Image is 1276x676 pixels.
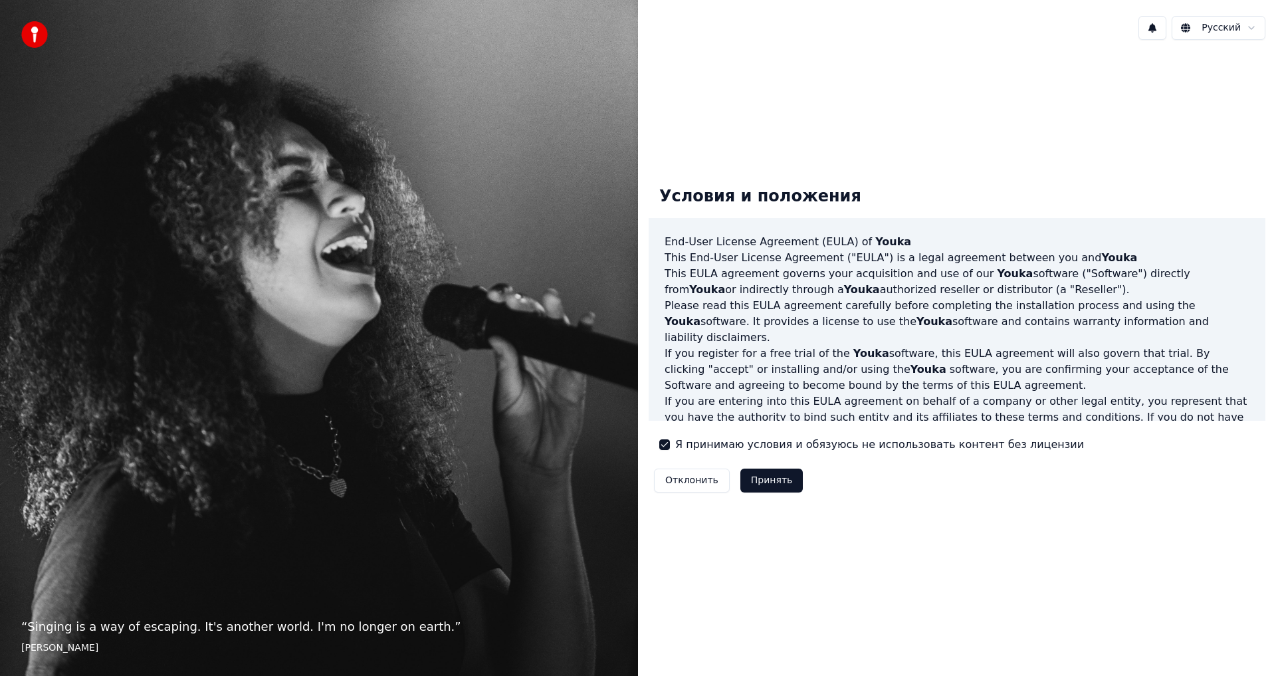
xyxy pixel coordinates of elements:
span: Youka [910,363,946,376]
footer: [PERSON_NAME] [21,641,617,655]
span: Youka [689,283,725,296]
div: Условия и положения [649,175,872,218]
p: Please read this EULA agreement carefully before completing the installation process and using th... [665,298,1249,346]
span: Youka [844,283,880,296]
label: Я принимаю условия и обязуюсь не использовать контент без лицензии [675,437,1084,453]
span: Youka [875,235,911,248]
button: Принять [740,469,803,493]
h3: End-User License Agreement (EULA) of [665,234,1249,250]
p: If you are entering into this EULA agreement on behalf of a company or other legal entity, you re... [665,394,1249,457]
span: Youka [916,315,952,328]
span: Youka [853,347,889,360]
span: Youka [997,267,1033,280]
p: If you register for a free trial of the software, this EULA agreement will also govern that trial... [665,346,1249,394]
p: This EULA agreement governs your acquisition and use of our software ("Software") directly from o... [665,266,1249,298]
p: “ Singing is a way of escaping. It's another world. I'm no longer on earth. ” [21,618,617,636]
button: Отклонить [654,469,730,493]
span: Youka [665,315,700,328]
span: Youka [1101,251,1137,264]
img: youka [21,21,48,48]
p: This End-User License Agreement ("EULA") is a legal agreement between you and [665,250,1249,266]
